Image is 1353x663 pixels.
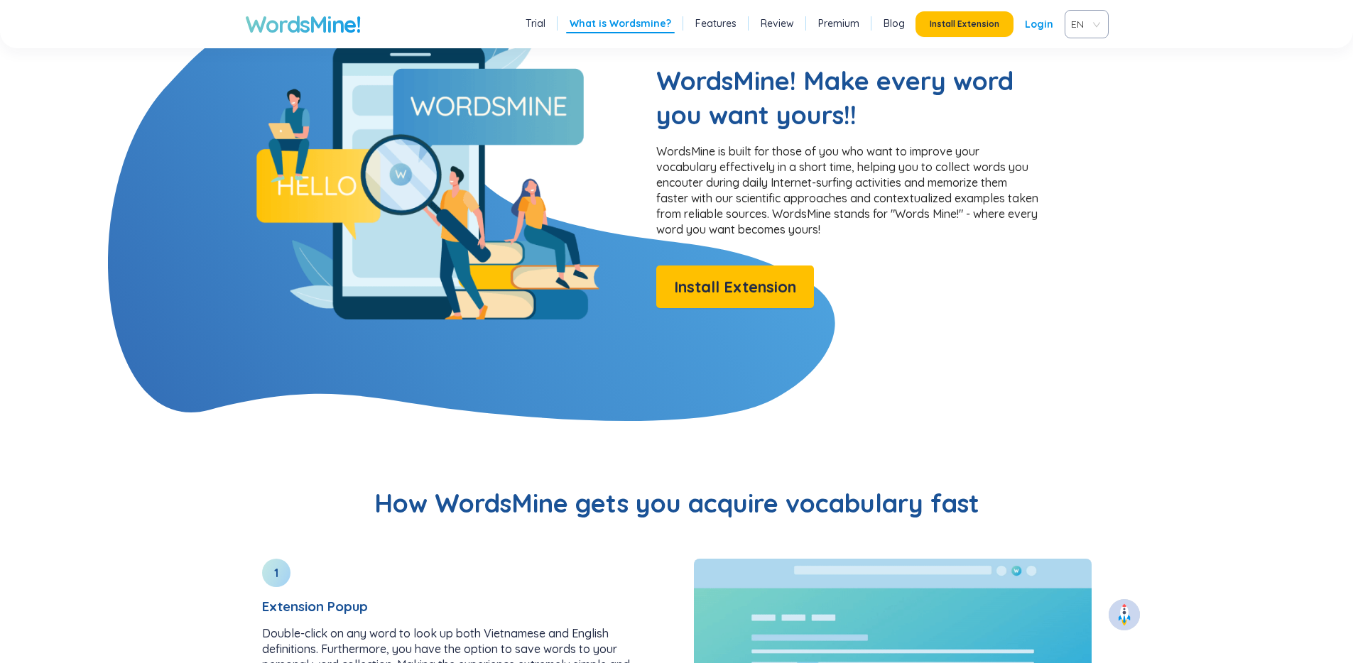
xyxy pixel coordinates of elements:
img: to top [1113,603,1136,626]
a: What is Wordsmine? [570,16,671,31]
h2: How WordsMine gets you acquire vocabulary fast [245,486,1109,520]
h3: Extension Popup [262,598,660,614]
a: Login [1025,11,1053,37]
a: Features [695,16,737,31]
button: Install Extension [915,11,1014,37]
div: 1 [262,559,290,587]
a: Review [761,16,794,31]
a: WordsMine! [245,10,361,38]
span: Install Extension [674,275,796,300]
h2: WordsMine! Make every word you want yours!! [656,64,1040,132]
button: Install Extension [656,265,814,308]
a: Premium [818,16,859,31]
span: EN [1071,13,1097,35]
a: Blog [884,16,905,31]
p: WordsMine is built for those of you who want to improve your vocabulary effectively in a short ti... [656,143,1040,237]
span: Install Extension [930,18,999,30]
a: Trial [526,16,545,31]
